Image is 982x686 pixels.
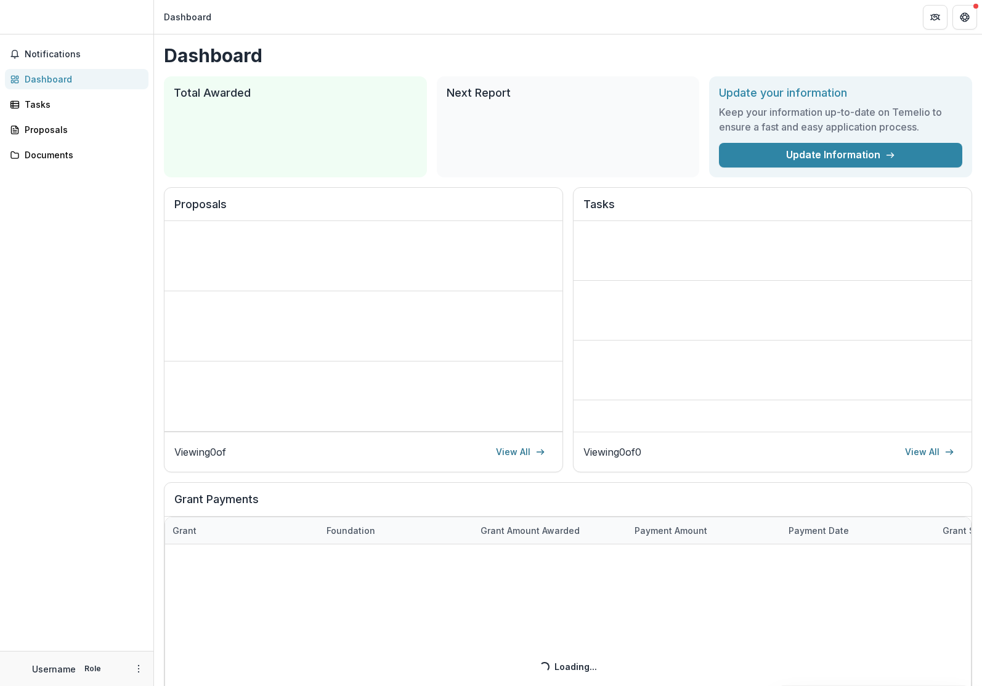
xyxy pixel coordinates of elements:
[25,73,139,86] div: Dashboard
[952,5,977,30] button: Get Help
[719,105,962,134] h3: Keep your information up-to-date on Temelio to ensure a fast and easy application process.
[583,445,641,459] p: Viewing 0 of 0
[719,143,962,167] a: Update Information
[25,49,144,60] span: Notifications
[25,98,139,111] div: Tasks
[5,44,148,64] button: Notifications
[32,663,76,676] p: Username
[898,442,962,462] a: View All
[164,10,211,23] div: Dashboard
[174,445,226,459] p: Viewing 0 of
[5,69,148,89] a: Dashboard
[447,86,690,100] h2: Next Report
[719,86,962,100] h2: Update your information
[5,119,148,140] a: Proposals
[159,8,216,26] nav: breadcrumb
[583,198,962,221] h2: Tasks
[5,145,148,165] a: Documents
[25,123,139,136] div: Proposals
[174,86,417,100] h2: Total Awarded
[81,663,105,674] p: Role
[174,198,553,221] h2: Proposals
[923,5,948,30] button: Partners
[25,148,139,161] div: Documents
[174,493,962,516] h2: Grant Payments
[131,661,146,676] button: More
[489,442,553,462] a: View All
[5,94,148,115] a: Tasks
[164,44,972,67] h1: Dashboard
